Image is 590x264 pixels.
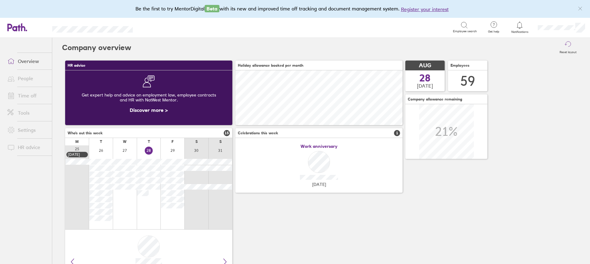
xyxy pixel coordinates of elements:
div: M [75,140,79,144]
span: AUG [419,62,431,69]
span: Celebrations this week [238,131,278,135]
button: Register your interest [401,6,449,13]
span: Company allowance remaining [408,97,462,101]
span: Who's out this week [68,131,103,135]
div: W [123,140,127,144]
span: Employees [450,63,470,68]
span: [DATE] [312,182,326,187]
a: People [2,72,52,85]
div: S [195,140,198,144]
a: Time off [2,89,52,102]
label: Reset layout [556,49,580,54]
a: Tools [2,107,52,119]
div: [DATE] [68,152,86,157]
div: S [219,140,222,144]
span: 28 [419,73,431,83]
span: Holiday allowance booked per month [238,63,303,68]
a: Notifications [510,21,530,34]
div: Get expert help and advice on employment law, employee contracts and HR with NatWest Mentor. [70,88,227,107]
button: Reset layout [556,38,580,57]
span: Employee search [453,30,477,33]
span: HR advice [68,63,85,68]
span: Work anniversary [301,144,337,149]
div: T [148,140,150,144]
div: Be the first to try MentorDigital with its new and improved time off tracking and document manage... [136,5,455,13]
span: Notifications [510,30,530,34]
span: 1 [394,130,400,136]
div: F [171,140,174,144]
div: 59 [460,73,475,89]
a: Overview [2,55,52,67]
div: Search [149,24,165,30]
h2: Company overview [62,38,131,57]
span: [DATE] [417,83,433,89]
span: Get help [484,30,504,33]
div: T [100,140,102,144]
a: Discover more > [130,107,168,113]
a: HR advice [2,141,52,153]
span: 15 [224,130,230,136]
span: Beta [205,5,219,12]
a: Settings [2,124,52,136]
